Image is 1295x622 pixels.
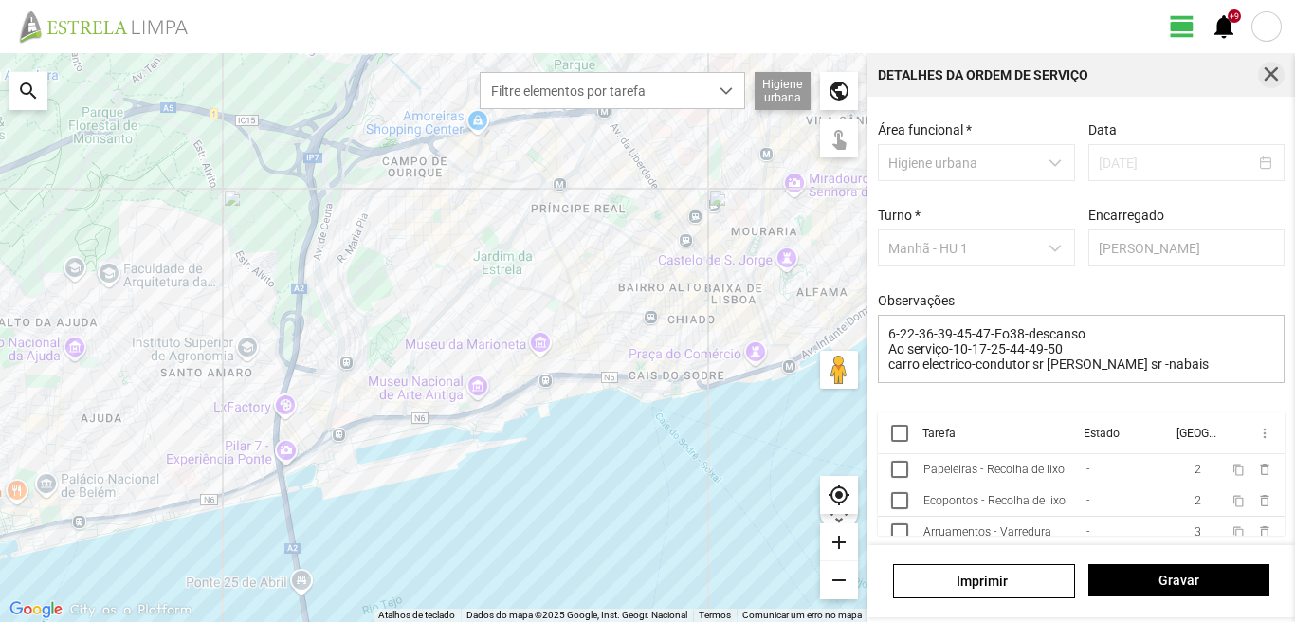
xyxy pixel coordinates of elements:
label: Turno * [878,208,921,223]
span: delete_outline [1256,462,1271,477]
span: content_copy [1231,495,1244,507]
div: Detalhes da Ordem de Serviço [878,68,1088,82]
span: content_copy [1231,464,1244,476]
span: Gravar [1098,573,1259,588]
a: Abrir esta área no Google Maps (abre uma nova janela) [5,597,67,622]
div: my_location [820,476,858,514]
span: view_day [1168,12,1196,41]
button: Atalhos de teclado [378,609,455,622]
button: content_copy [1231,462,1247,477]
a: Imprimir [893,564,1074,598]
button: content_copy [1231,493,1247,508]
div: Ecopontos - Recolha de lixo [923,494,1066,507]
div: Papeleiras - Recolha de lixo [923,463,1065,476]
div: +9 [1228,9,1241,23]
a: Termos (abre num novo separador) [699,610,731,620]
img: Google [5,597,67,622]
span: 2 [1195,494,1201,507]
div: search [9,72,47,110]
div: [GEOGRAPHIC_DATA] [1176,427,1215,440]
span: more_vert [1256,426,1271,441]
div: - [1085,494,1089,507]
span: 2 [1195,463,1201,476]
label: Observações [878,293,955,308]
button: Arraste o Pegman para o mapa para abrir o Street View [820,351,858,389]
div: Estado [1083,427,1119,440]
button: Gravar [1088,564,1269,596]
div: Tarefa [922,427,956,440]
label: Área funcional * [878,122,972,137]
label: Data [1088,122,1117,137]
div: - [1085,463,1089,476]
div: dropdown trigger [708,73,745,108]
span: content_copy [1231,526,1244,539]
span: delete_outline [1256,524,1271,540]
label: Encarregado [1088,208,1164,223]
div: Arruamentos - Varredura [923,525,1051,539]
span: Dados do mapa ©2025 Google, Inst. Geogr. Nacional [466,610,687,620]
div: remove [820,561,858,599]
a: Comunicar um erro no mapa [742,610,862,620]
div: Higiene urbana [755,72,811,110]
button: content_copy [1231,524,1247,540]
div: touch_app [820,119,858,157]
span: Filtre elementos por tarefa [481,73,708,108]
span: delete_outline [1256,493,1271,508]
span: 3 [1195,525,1201,539]
img: file [13,9,209,44]
div: public [820,72,858,110]
span: notifications [1210,12,1238,41]
div: - [1085,525,1089,539]
div: add [820,523,858,561]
